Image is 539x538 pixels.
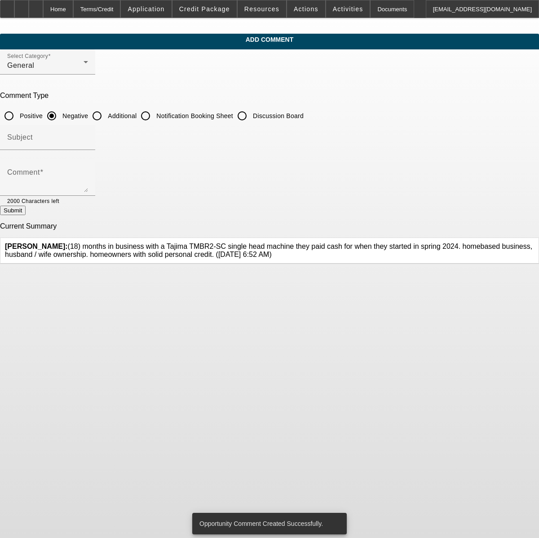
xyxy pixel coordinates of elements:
[5,243,68,250] b: [PERSON_NAME]:
[192,513,343,534] div: Opportunity Comment Created Successfully.
[294,5,318,13] span: Actions
[128,5,164,13] span: Application
[251,111,304,120] label: Discussion Board
[7,53,48,59] mat-label: Select Category
[287,0,325,18] button: Actions
[5,243,532,258] span: (18) months in business with a Tajima TMBR2-SC single head machine they paid cash for when they s...
[7,36,532,43] span: Add Comment
[18,111,43,120] label: Positive
[7,133,33,141] mat-label: Subject
[7,62,34,69] span: General
[333,5,363,13] span: Activities
[244,5,279,13] span: Resources
[172,0,237,18] button: Credit Package
[106,111,137,120] label: Additional
[155,111,233,120] label: Notification Booking Sheet
[326,0,370,18] button: Activities
[238,0,286,18] button: Resources
[7,196,59,206] mat-hint: 2000 Characters left
[7,168,40,176] mat-label: Comment
[121,0,171,18] button: Application
[61,111,88,120] label: Negative
[179,5,230,13] span: Credit Package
